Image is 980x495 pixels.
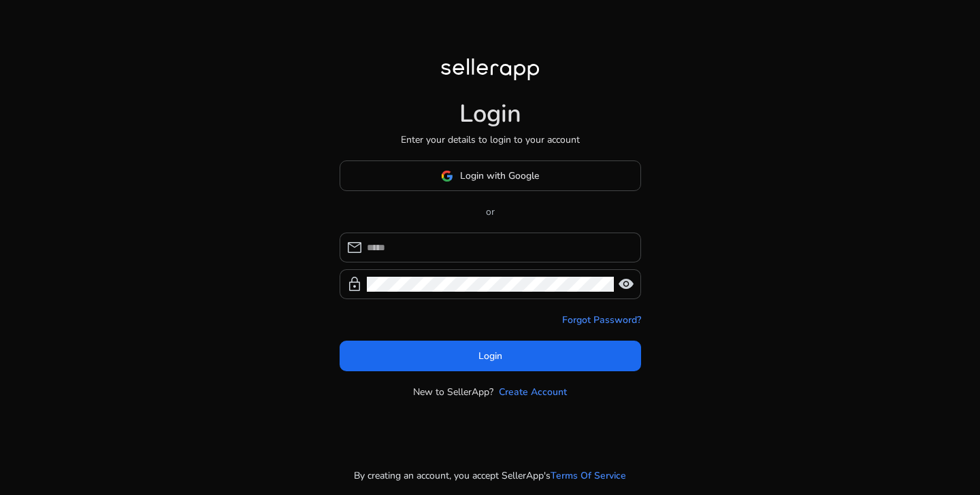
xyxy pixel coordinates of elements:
[340,205,641,219] p: or
[551,468,626,483] a: Terms Of Service
[340,160,641,191] button: Login with Google
[346,276,363,292] span: lock
[478,349,502,363] span: Login
[401,133,580,147] p: Enter your details to login to your account
[346,239,363,256] span: mail
[459,99,521,129] h1: Login
[499,385,567,399] a: Create Account
[413,385,493,399] p: New to SellerApp?
[460,169,539,183] span: Login with Google
[618,276,634,292] span: visibility
[562,313,641,327] a: Forgot Password?
[340,341,641,371] button: Login
[441,170,453,182] img: google-logo.svg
